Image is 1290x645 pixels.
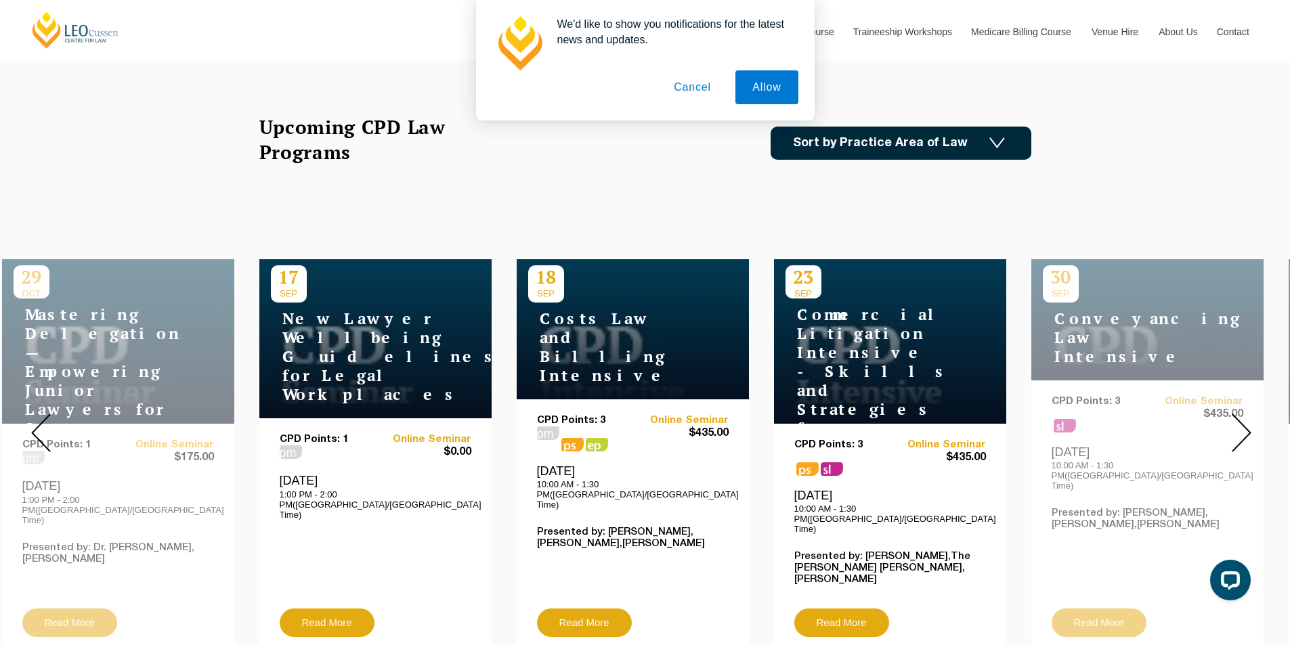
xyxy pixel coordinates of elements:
p: Presented by: [PERSON_NAME],[PERSON_NAME],[PERSON_NAME] [537,527,729,550]
h4: Costs Law and Billing Intensive [528,309,697,385]
iframe: LiveChat chat widget [1199,554,1256,611]
a: Read More [794,608,889,637]
span: $0.00 [375,445,471,460]
img: Next [1232,414,1251,452]
span: pm [280,445,302,459]
a: Sort by Practice Area of Law [771,127,1031,160]
div: We'd like to show you notifications for the latest news and updates. [546,16,798,47]
a: Read More [537,608,632,637]
img: notification icon [492,16,546,70]
p: 10:00 AM - 1:30 PM([GEOGRAPHIC_DATA]/[GEOGRAPHIC_DATA] Time) [537,479,729,510]
div: [DATE] [280,473,471,519]
img: Prev [31,414,51,452]
p: CPD Points: 3 [537,415,633,426]
p: 23 [786,265,821,288]
div: [DATE] [537,464,729,510]
button: Cancel [657,70,728,104]
a: Online Seminar [632,415,729,426]
div: [DATE] [794,488,986,534]
h4: Commercial Litigation Intensive - Skills and Strategies for Success in Commercial Disputes [786,305,955,514]
p: 10:00 AM - 1:30 PM([GEOGRAPHIC_DATA]/[GEOGRAPHIC_DATA] Time) [794,504,986,534]
p: 18 [528,265,564,288]
span: ps [586,438,608,451]
span: ps [561,438,584,451]
img: Icon [989,137,1005,149]
span: pm [537,426,559,440]
span: SEP [271,288,307,298]
p: 17 [271,265,307,288]
span: $435.00 [890,451,986,465]
span: SEP [528,288,564,298]
p: CPD Points: 3 [794,439,890,451]
a: Online Seminar [375,434,471,445]
a: Read More [280,608,374,637]
p: CPD Points: 1 [280,434,376,445]
span: ps [796,462,819,476]
button: Allow [735,70,798,104]
span: sl [821,462,843,476]
h4: New Lawyer Wellbeing Guidelines for Legal Workplaces [271,309,440,404]
a: Online Seminar [890,439,986,451]
p: Presented by: [PERSON_NAME],The [PERSON_NAME] [PERSON_NAME],[PERSON_NAME] [794,551,986,585]
span: $435.00 [632,426,729,441]
span: SEP [786,288,821,298]
h2: Upcoming CPD Law Programs [259,114,479,164]
p: 1:00 PM - 2:00 PM([GEOGRAPHIC_DATA]/[GEOGRAPHIC_DATA] Time) [280,489,471,520]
